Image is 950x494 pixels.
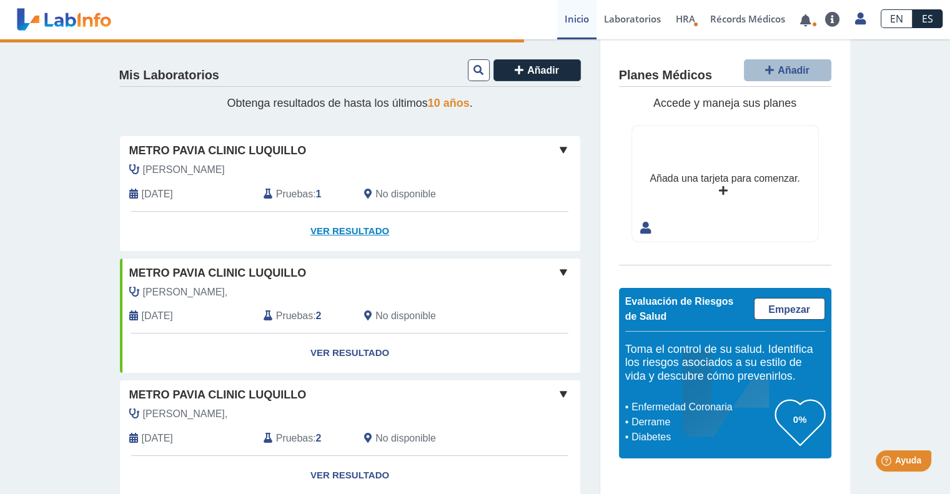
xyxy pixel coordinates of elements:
[254,187,355,202] div: :
[142,431,173,446] span: 2025-05-20
[375,187,436,202] span: No disponible
[628,400,775,415] li: Enfermedad Coronaria
[254,309,355,324] div: :
[143,285,228,300] span: Rodriguez Rosar,
[428,97,470,109] span: 10 años
[129,142,307,159] span: Metro Pavia Clinic Luquillo
[375,309,436,324] span: No disponible
[775,412,825,427] h3: 0%
[653,97,796,109] span: Accede y maneja sus planes
[676,12,695,25] span: HRA
[119,68,219,83] h4: Mis Laboratorios
[316,433,322,443] b: 2
[913,9,943,28] a: ES
[142,187,173,202] span: 2025-10-02
[276,431,313,446] span: Pruebas
[881,9,913,28] a: EN
[375,431,436,446] span: No disponible
[619,68,712,83] h4: Planes Médicos
[839,445,936,480] iframe: Help widget launcher
[143,407,228,422] span: Rodriguez,
[316,189,322,199] b: 1
[316,310,322,321] b: 2
[120,333,580,373] a: Ver Resultado
[276,187,313,202] span: Pruebas
[778,65,809,76] span: Añadir
[625,296,734,322] span: Evaluación de Riesgos de Salud
[625,343,825,383] h5: Toma el control de su salud. Identifica los riesgos asociados a su estilo de vida y descubre cómo...
[143,162,225,177] span: Rodriguez, Vicent
[754,298,825,320] a: Empezar
[768,304,810,315] span: Empezar
[628,430,775,445] li: Diabetes
[129,265,307,282] span: Metro Pavia Clinic Luquillo
[227,97,472,109] span: Obtenga resultados de hasta los últimos .
[650,171,799,186] div: Añada una tarjeta para comenzar.
[493,59,581,81] button: Añadir
[120,212,580,251] a: Ver Resultado
[527,65,559,76] span: Añadir
[276,309,313,324] span: Pruebas
[254,431,355,446] div: :
[142,309,173,324] span: 2025-07-28
[628,415,775,430] li: Derrame
[129,387,307,403] span: Metro Pavia Clinic Luquillo
[744,59,831,81] button: Añadir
